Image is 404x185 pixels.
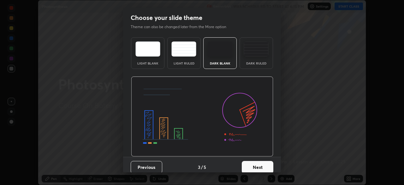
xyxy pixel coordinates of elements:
div: Dark Ruled [244,62,269,65]
button: Next [242,161,273,174]
h4: 5 [204,164,206,170]
h2: Choose your slide theme [131,14,202,22]
img: darkRuledTheme.de295e13.svg [244,41,269,57]
img: lightTheme.e5ed3b09.svg [135,41,160,57]
img: darkThemeBanner.d06ce4a2.svg [131,77,273,157]
img: lightRuledTheme.5fabf969.svg [171,41,196,57]
button: Previous [131,161,162,174]
div: Dark Blank [207,62,233,65]
h4: / [201,164,203,170]
div: Light Blank [135,62,160,65]
div: Light Ruled [171,62,197,65]
h4: 3 [198,164,200,170]
img: darkTheme.f0cc69e5.svg [208,41,233,57]
p: Theme can also be changed later from the More option [131,24,233,30]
